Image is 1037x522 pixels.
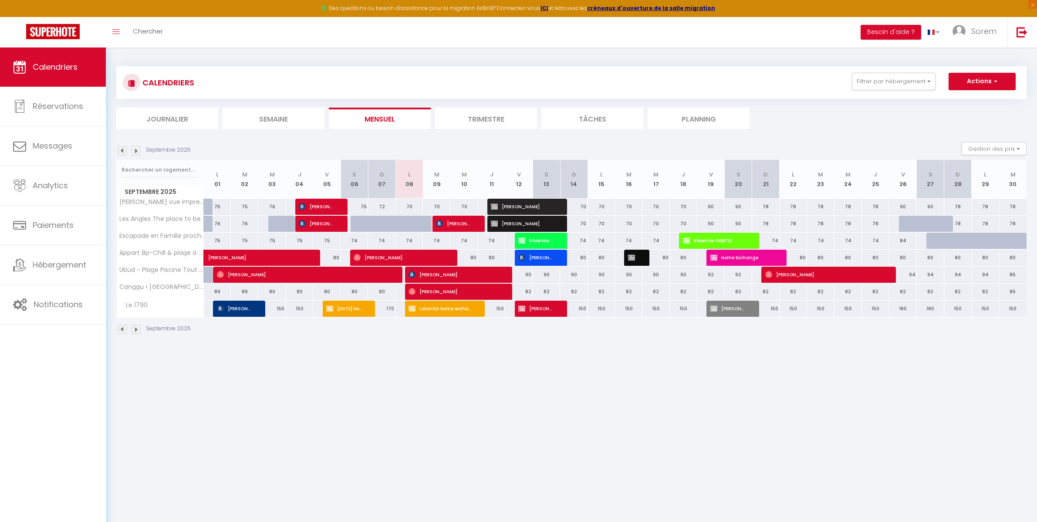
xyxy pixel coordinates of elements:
th: 16 [615,160,642,199]
div: 80 [834,250,862,266]
div: 90 [615,267,642,283]
span: [PERSON_NAME] [710,300,747,317]
th: 17 [642,160,670,199]
div: 75 [313,233,341,249]
span: Escapade en Famille proche de la mer [118,233,205,239]
div: 150 [560,301,588,317]
div: 180 [889,301,917,317]
abbr: M [242,170,247,179]
div: 74 [588,233,615,249]
div: 82 [862,284,889,300]
div: 94 [917,267,944,283]
th: 08 [395,160,423,199]
div: 78 [862,216,889,232]
th: 09 [423,160,450,199]
abbr: M [845,170,851,179]
div: 74 [642,233,670,249]
li: Semaine [223,108,324,129]
th: 05 [313,160,341,199]
abbr: D [763,170,768,179]
div: 82 [780,284,807,300]
div: 82 [505,284,533,300]
div: 90 [533,267,560,283]
div: 70 [670,199,697,215]
span: Calendriers [33,61,78,72]
div: 70 [642,216,670,232]
div: 82 [697,284,725,300]
div: 80 [560,250,588,266]
span: Hébergement [33,259,86,270]
div: 80 [286,284,313,300]
th: 25 [862,160,889,199]
abbr: D [572,170,576,179]
span: Septembre 2025 [117,186,203,198]
img: ... [953,25,966,38]
div: 78 [752,216,780,232]
abbr: M [434,170,439,179]
div: 80 [917,250,944,266]
div: 80 [478,250,505,266]
span: [PERSON_NAME] [409,283,500,300]
th: 15 [588,160,615,199]
li: Planning [648,108,750,129]
p: Septembre 2025 [146,325,191,333]
div: 150 [999,301,1027,317]
div: 80 [642,250,670,266]
span: Analytics [33,180,68,191]
div: 82 [533,284,560,300]
th: 24 [834,160,862,199]
div: 70 [450,199,478,215]
div: 75 [286,233,313,249]
div: 150 [478,301,505,317]
th: 10 [450,160,478,199]
div: 150 [862,301,889,317]
div: 70 [670,216,697,232]
th: 20 [725,160,752,199]
span: Lolanda Home exchange [409,300,473,317]
div: 150 [807,301,834,317]
abbr: M [270,170,275,179]
div: 150 [615,301,642,317]
span: Réservée ARBITEL [683,232,747,249]
div: 72 [368,199,395,215]
div: 150 [286,301,313,317]
div: 70 [588,216,615,232]
div: 80 [889,250,917,266]
li: Journalier [116,108,218,129]
div: 80 [972,250,999,266]
abbr: J [298,170,301,179]
span: [PERSON_NAME] [299,215,335,232]
div: 74 [423,233,450,249]
abbr: S [929,170,932,179]
div: 80 [944,250,972,266]
div: 74 [368,233,395,249]
div: 94 [889,267,917,283]
div: 90 [588,267,615,283]
div: 80 [588,250,615,266]
button: Actions [949,73,1016,90]
div: 76 [204,216,231,232]
div: 150 [752,301,780,317]
span: [DATE] Home Exchange [326,300,363,317]
div: 82 [944,284,972,300]
div: 74 [450,233,478,249]
th: 30 [999,160,1027,199]
div: 170 [368,301,395,317]
span: [PERSON_NAME] [409,266,500,283]
span: [PERSON_NAME] [491,215,555,232]
div: 75 [204,233,231,249]
div: 74 [395,233,423,249]
span: [PERSON_NAME] [217,300,253,317]
div: 82 [834,284,862,300]
button: Filtrer par hébergement [852,73,936,90]
div: 80 [807,250,834,266]
div: 74 [615,233,642,249]
div: 70 [423,199,450,215]
div: 150 [834,301,862,317]
span: Le 1790 [118,301,151,310]
div: 74 [478,233,505,249]
div: 150 [588,301,615,317]
th: 07 [368,160,395,199]
li: Trimestre [435,108,537,129]
div: 90 [642,267,670,283]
